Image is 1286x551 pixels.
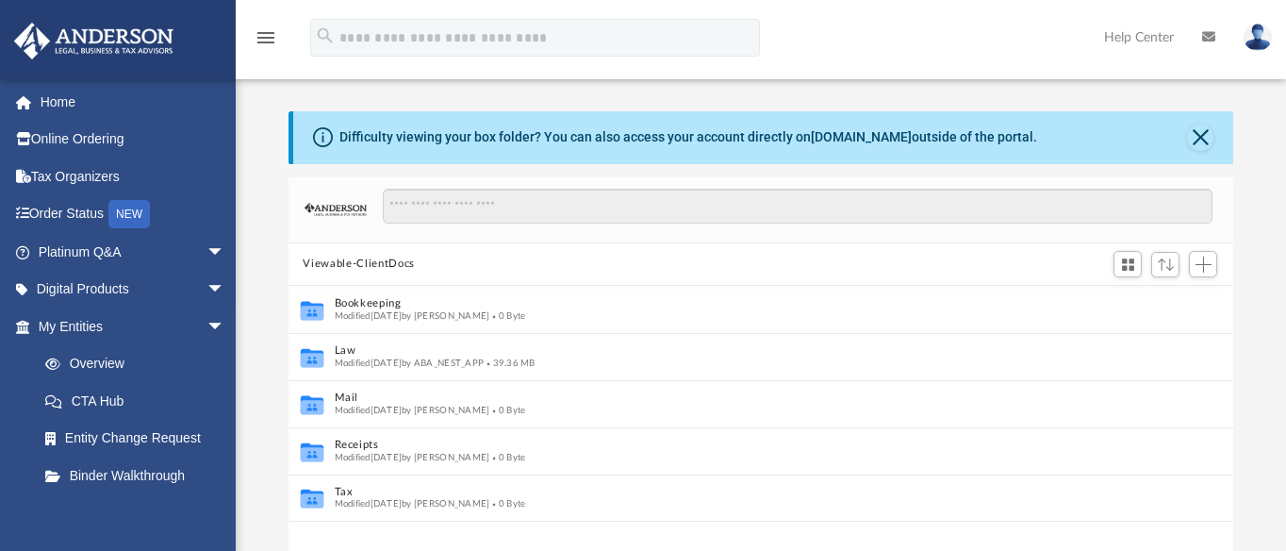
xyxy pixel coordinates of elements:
button: Tax [334,486,1162,498]
button: Bookkeeping [334,297,1162,309]
a: [DOMAIN_NAME] [811,129,912,144]
span: Modified [DATE] by [PERSON_NAME] [334,311,489,321]
input: Search files and folders [383,189,1212,225]
span: Modified [DATE] by [PERSON_NAME] [334,453,489,462]
div: Difficulty viewing your box folder? You can also access your account directly on outside of the p... [339,127,1037,147]
span: 0 Byte [489,499,525,509]
i: menu [255,26,277,49]
a: Digital Productsarrow_drop_down [13,271,254,309]
button: Law [334,344,1162,357]
button: Add [1189,251,1217,277]
span: Modified [DATE] by [PERSON_NAME] [334,499,489,509]
a: CTA Hub [26,382,254,420]
img: Anderson Advisors Platinum Portal [8,23,179,59]
a: Tax Organizers [13,158,254,195]
a: menu [255,36,277,49]
span: arrow_drop_down [206,233,244,272]
button: Close [1187,125,1213,151]
a: Home [13,83,254,121]
button: Receipts [334,439,1162,451]
button: Switch to Grid View [1113,251,1142,277]
a: Entity Change Request [26,420,254,458]
a: Overview [26,345,254,383]
a: Binder Walkthrough [26,457,254,494]
span: 0 Byte [489,311,525,321]
i: search [315,25,336,46]
span: 0 Byte [489,453,525,462]
button: Viewable-ClientDocs [303,256,414,273]
span: 39.36 MB [484,359,536,368]
img: User Pic [1244,24,1272,51]
span: arrow_drop_down [206,308,244,346]
button: Sort [1151,252,1179,277]
button: Mail [334,392,1162,404]
a: Platinum Q&Aarrow_drop_down [13,233,254,271]
a: My Entitiesarrow_drop_down [13,308,254,345]
a: Online Ordering [13,121,254,159]
span: 0 Byte [489,406,525,415]
span: arrow_drop_down [206,271,244,309]
span: Modified [DATE] by [PERSON_NAME] [334,406,489,415]
div: NEW [108,200,150,228]
a: Order StatusNEW [13,195,254,234]
span: Modified [DATE] by ABA_NEST_APP [334,359,484,368]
